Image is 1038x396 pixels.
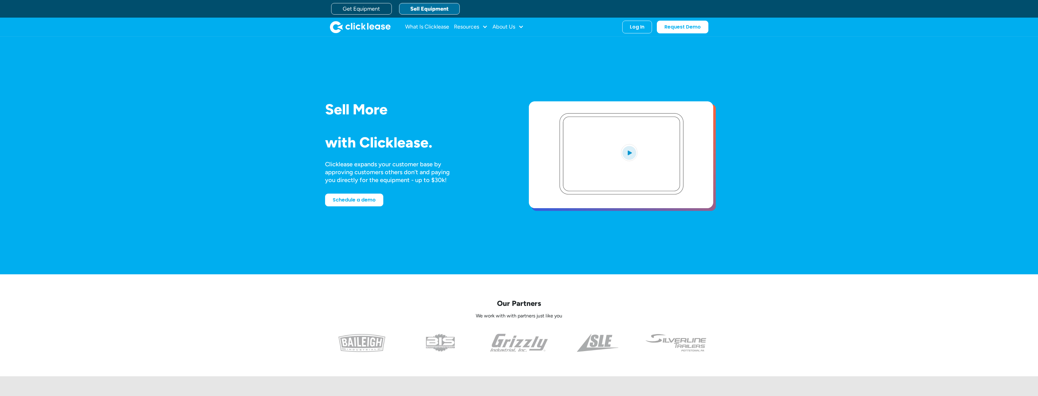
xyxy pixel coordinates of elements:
[630,24,644,30] div: Log In
[490,334,548,352] img: the grizzly industrial inc logo
[405,21,449,33] a: What Is Clicklease
[529,101,713,208] a: open lightbox
[621,144,637,161] img: Blue play button logo on a light blue circular background
[331,3,392,15] a: Get Equipment
[325,313,713,319] p: We work with with partners just like you
[492,21,524,33] div: About Us
[325,194,383,206] a: Schedule a demo
[325,299,713,308] p: Our Partners
[338,334,385,352] img: baileigh logo
[325,101,509,117] h1: Sell More
[426,334,455,352] img: the logo for beaver industrial supply
[325,160,461,184] div: Clicklease expands your customer base by approving customers others don’t and paying you directly...
[325,134,509,151] h1: with Clicklease.
[399,3,460,15] a: Sell Equipment
[330,21,391,33] img: Clicklease logo
[577,334,618,352] img: a black and white photo of the side of a triangle
[330,21,391,33] a: home
[657,21,708,33] a: Request Demo
[645,334,707,352] img: undefined
[454,21,488,33] div: Resources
